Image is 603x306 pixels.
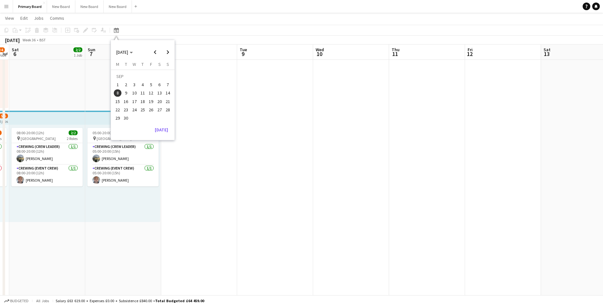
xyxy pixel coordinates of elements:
[12,47,19,52] span: Sat
[164,97,172,106] button: 21-09-2025
[113,106,122,114] button: 22-09-2025
[544,47,551,52] span: Sat
[130,106,139,114] button: 24-09-2025
[21,38,37,42] span: Week 36
[97,136,132,141] span: [GEOGRAPHIC_DATA]
[164,98,172,105] span: 21
[133,61,136,67] span: W
[316,47,324,52] span: Wed
[147,80,155,89] button: 05-09-2025
[130,97,139,106] button: 17-09-2025
[467,50,473,58] span: 12
[5,37,20,43] div: [DATE]
[69,130,78,135] span: 2/2
[164,89,172,97] button: 14-09-2025
[47,14,67,22] a: Comms
[315,50,324,58] span: 10
[73,47,82,52] span: 2/2
[152,125,171,135] button: [DATE]
[139,81,147,88] span: 4
[141,61,144,67] span: T
[155,97,163,106] button: 20-09-2025
[21,136,56,141] span: [GEOGRAPHIC_DATA]
[11,143,83,165] app-card-role: Crewing (Crew Leader)1/108:00-20:00 (12h)[PERSON_NAME]
[164,89,172,97] span: 14
[164,80,172,89] button: 07-09-2025
[122,114,130,122] span: 30
[113,72,172,80] td: SEP
[75,0,104,13] button: New Board
[11,50,19,58] span: 6
[87,50,95,58] span: 7
[147,81,155,88] span: 5
[114,114,121,122] span: 29
[122,106,130,114] button: 23-09-2025
[147,97,155,106] button: 19-09-2025
[113,97,122,106] button: 15-09-2025
[149,46,161,59] button: Previous month
[139,80,147,89] button: 04-09-2025
[125,61,127,67] span: T
[164,81,172,88] span: 7
[240,47,247,52] span: Tue
[131,81,138,88] span: 3
[139,106,147,114] button: 25-09-2025
[11,165,83,186] app-card-role: Crewing (Event Crew)1/108:00-20:00 (12h)[PERSON_NAME]
[3,297,30,304] button: Budgeted
[122,106,130,114] span: 23
[147,106,155,114] button: 26-09-2025
[10,299,29,303] span: Budgeted
[47,0,75,13] button: New Board
[114,89,121,97] span: 8
[114,46,135,58] button: Choose month and year
[131,106,138,114] span: 24
[13,0,47,13] button: Primary Board
[164,106,172,114] span: 28
[88,47,95,52] span: Sun
[156,89,163,97] span: 13
[147,89,155,97] button: 12-09-2025
[31,14,46,22] a: Jobs
[122,114,130,122] button: 30-09-2025
[155,80,163,89] button: 06-09-2025
[156,106,163,114] span: 27
[113,89,122,97] button: 08-09-2025
[113,114,122,122] button: 29-09-2025
[156,81,163,88] span: 6
[158,61,161,67] span: S
[139,97,147,106] button: 18-09-2025
[147,106,155,114] span: 26
[20,15,28,21] span: Edit
[39,38,46,42] div: BST
[122,89,130,97] button: 09-09-2025
[156,98,163,105] span: 20
[150,61,152,67] span: F
[114,98,121,105] span: 15
[139,89,147,97] button: 11-09-2025
[17,130,44,135] span: 08:00-20:00 (12h)
[392,47,400,52] span: Thu
[391,50,400,58] span: 11
[147,98,155,105] span: 19
[164,106,172,114] button: 28-09-2025
[161,46,174,59] button: Next month
[468,47,473,52] span: Fri
[122,98,130,105] span: 16
[113,80,122,89] button: 01-09-2025
[5,15,14,21] span: View
[116,49,128,55] span: [DATE]
[543,50,551,58] span: 13
[50,15,64,21] span: Comms
[87,165,159,186] app-card-role: Crewing (Event Crew)1/105:00-20:00 (15h)[PERSON_NAME]
[87,128,159,186] app-job-card: 05:00-20:00 (15h)2/2 [GEOGRAPHIC_DATA]2 RolesCrewing (Crew Leader)1/105:00-20:00 (15h)[PERSON_NAM...
[239,50,247,58] span: 9
[56,298,204,303] div: Salary £63 619.00 + Expenses £0.00 + Subsistence £840.00 =
[155,298,204,303] span: Total Budgeted £64 459.00
[93,130,120,135] span: 05:00-20:00 (15h)
[34,15,44,21] span: Jobs
[122,89,130,97] span: 9
[11,128,83,186] app-job-card: 08:00-20:00 (12h)2/2 [GEOGRAPHIC_DATA]2 RolesCrewing (Crew Leader)1/108:00-20:00 (12h)[PERSON_NAM...
[130,89,139,97] button: 10-09-2025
